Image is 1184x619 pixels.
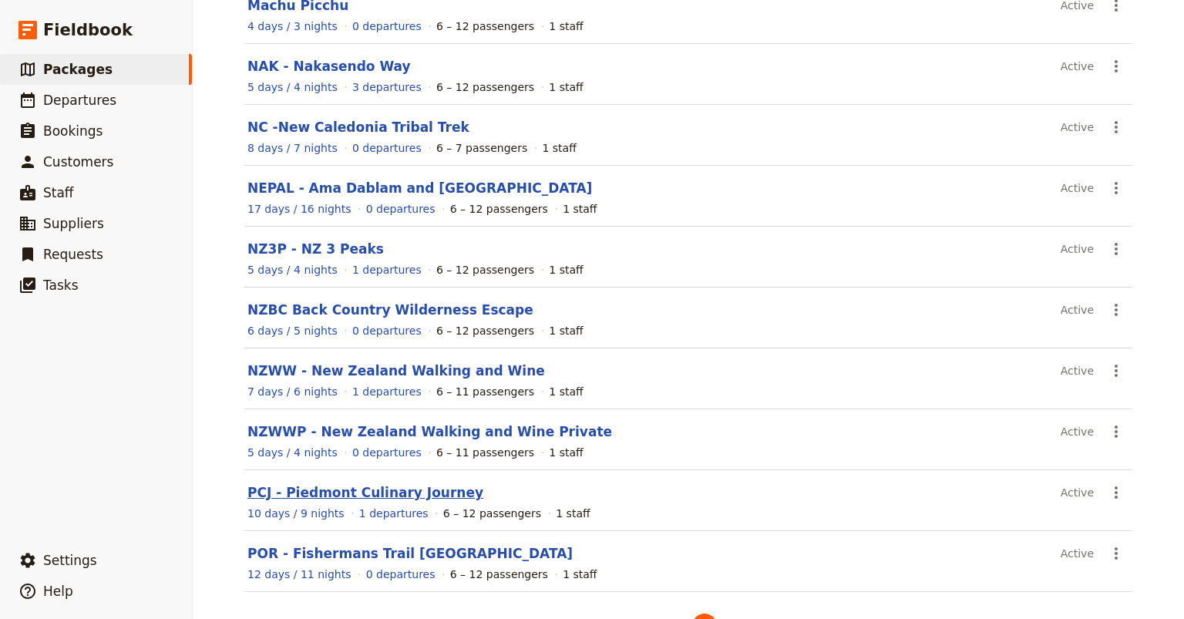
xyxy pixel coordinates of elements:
[549,384,583,399] div: 1 staff
[1061,114,1094,140] div: Active
[352,262,422,278] a: View the departures for this package
[247,59,411,74] a: NAK - Nakasendo Way
[43,154,113,170] span: Customers
[247,424,612,439] a: NZWWP - New Zealand Walking and Wine Private
[247,119,469,135] a: NC -New Caledonia Tribal Trek
[352,19,422,34] a: View the departures for this package
[563,201,597,217] div: 1 staff
[247,180,592,196] a: NEPAL - Ama Dablam and [GEOGRAPHIC_DATA]
[563,567,597,582] div: 1 staff
[436,445,534,460] div: 6 – 11 passengers
[247,507,345,520] span: 10 days / 9 nights
[352,384,422,399] a: View the departures for this package
[1103,297,1129,323] button: Actions
[247,264,338,276] span: 5 days / 4 nights
[556,506,590,521] div: 1 staff
[450,201,548,217] div: 6 – 12 passengers
[247,363,545,378] a: NZWW - New Zealand Walking and Wine
[1061,479,1094,506] div: Active
[1103,114,1129,140] button: Actions
[43,216,104,231] span: Suppliers
[1103,236,1129,262] button: Actions
[247,142,338,154] span: 8 days / 7 nights
[549,79,583,95] div: 1 staff
[542,140,576,156] div: 1 staff
[450,567,548,582] div: 6 – 12 passengers
[1061,236,1094,262] div: Active
[247,19,338,34] a: View the itinerary for this package
[247,302,533,318] a: NZBC Back Country Wilderness Escape
[549,19,583,34] div: 1 staff
[247,140,338,156] a: View the itinerary for this package
[366,201,436,217] a: View the departures for this package
[1061,358,1094,384] div: Active
[436,19,534,34] div: 6 – 12 passengers
[436,79,534,95] div: 6 – 12 passengers
[352,79,422,95] a: View the departures for this package
[247,201,351,217] a: View the itinerary for this package
[1061,175,1094,201] div: Active
[366,567,436,582] a: View the departures for this package
[43,93,116,108] span: Departures
[1061,297,1094,323] div: Active
[443,506,541,521] div: 6 – 12 passengers
[247,81,338,93] span: 5 days / 4 nights
[436,262,534,278] div: 6 – 12 passengers
[247,325,338,337] span: 6 days / 5 nights
[549,323,583,338] div: 1 staff
[247,385,338,398] span: 7 days / 6 nights
[352,323,422,338] a: View the departures for this package
[247,567,351,582] a: View the itinerary for this package
[1103,419,1129,445] button: Actions
[247,568,351,580] span: 12 days / 11 nights
[247,203,351,215] span: 17 days / 16 nights
[436,384,534,399] div: 6 – 11 passengers
[247,241,384,257] a: NZ3P - NZ 3 Peaks
[43,247,103,262] span: Requests
[43,123,103,139] span: Bookings
[247,20,338,32] span: 4 days / 3 nights
[1103,53,1129,79] button: Actions
[43,553,97,568] span: Settings
[1103,358,1129,384] button: Actions
[436,140,527,156] div: 6 – 7 passengers
[43,584,73,599] span: Help
[247,446,338,459] span: 5 days / 4 nights
[247,546,573,561] a: POR - Fishermans Trail [GEOGRAPHIC_DATA]
[247,323,338,338] a: View the itinerary for this package
[359,506,429,521] a: View the departures for this package
[549,445,583,460] div: 1 staff
[1061,540,1094,567] div: Active
[43,62,113,77] span: Packages
[247,262,338,278] a: View the itinerary for this package
[352,140,422,156] a: View the departures for this package
[43,185,74,200] span: Staff
[43,278,79,293] span: Tasks
[247,506,345,521] a: View the itinerary for this package
[549,262,583,278] div: 1 staff
[352,445,422,460] a: View the departures for this package
[43,19,133,42] span: Fieldbook
[1061,419,1094,445] div: Active
[1061,53,1094,79] div: Active
[1103,175,1129,201] button: Actions
[247,384,338,399] a: View the itinerary for this package
[1103,540,1129,567] button: Actions
[247,445,338,460] a: View the itinerary for this package
[436,323,534,338] div: 6 – 12 passengers
[247,485,483,500] a: PCJ - Piedmont Culinary Journey
[1103,479,1129,506] button: Actions
[247,79,338,95] a: View the itinerary for this package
